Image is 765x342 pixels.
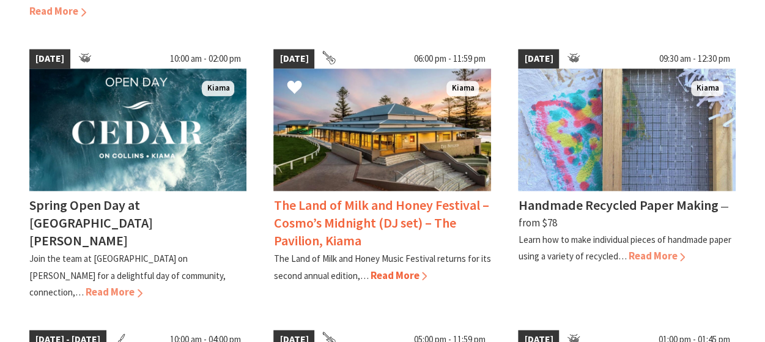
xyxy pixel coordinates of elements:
[273,49,314,69] span: [DATE]
[518,49,736,300] a: [DATE] 09:30 am - 12:30 pm Handmade Paper Kiama Handmade Recycled Paper Making ⁠— from $78 Learn ...
[29,196,153,249] h4: Spring Open Day at [GEOGRAPHIC_DATA][PERSON_NAME]
[518,69,736,191] img: Handmade Paper
[29,4,86,18] span: Read More
[446,81,479,96] span: Kiama
[691,81,723,96] span: Kiama
[86,285,142,299] span: Read More
[518,49,559,69] span: [DATE]
[273,196,489,249] h4: The Land of Milk and Honey Festival – Cosmo’s Midnight (DJ set) – The Pavilion, Kiama
[163,49,246,69] span: 10:00 am - 02:00 pm
[518,196,718,214] h4: Handmade Recycled Paper Making
[29,49,70,69] span: [DATE]
[273,69,491,191] img: Land of Milk an Honey Festival
[518,234,731,262] p: Learn how to make individual pieces of handmade paper using a variety of recycled…
[273,253,490,281] p: The Land of Milk and Honey Music Festival returns for its second annual edition,…
[29,253,226,297] p: Join the team at [GEOGRAPHIC_DATA] on [PERSON_NAME] for a delightful day of community, connection,…
[202,81,234,96] span: Kiama
[273,49,491,300] a: [DATE] 06:00 pm - 11:59 pm Land of Milk an Honey Festival Kiama The Land of Milk and Honey Festiv...
[628,249,685,262] span: Read More
[370,269,427,282] span: Read More
[652,49,736,69] span: 09:30 am - 12:30 pm
[275,67,314,109] button: Click to Favourite The Land of Milk and Honey Festival – Cosmo’s Midnight (DJ set) – The Pavilion...
[407,49,491,69] span: 06:00 pm - 11:59 pm
[29,49,247,300] a: [DATE] 10:00 am - 02:00 pm Kiama Spring Open Day at [GEOGRAPHIC_DATA][PERSON_NAME] Join the team ...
